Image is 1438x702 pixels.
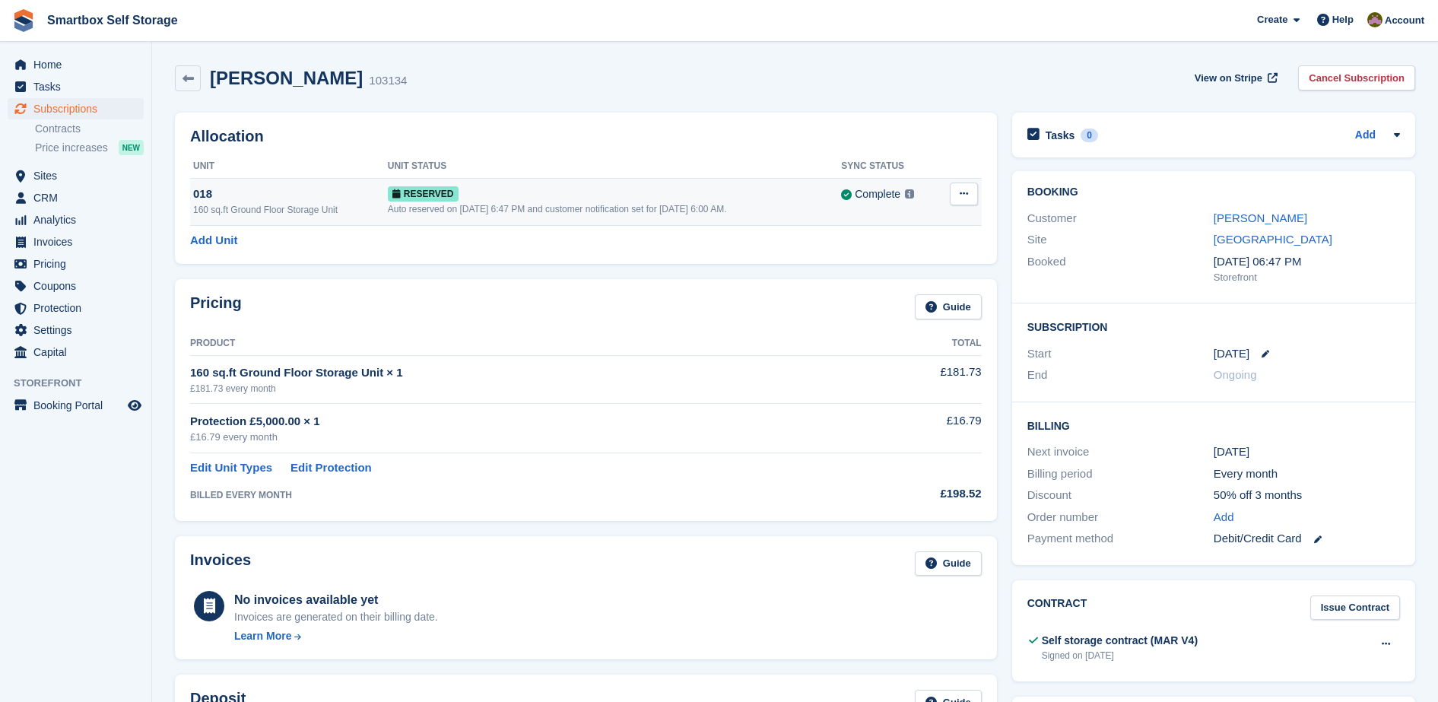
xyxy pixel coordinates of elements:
div: 018 [193,186,388,203]
span: Account [1385,13,1424,28]
th: Unit [190,154,388,179]
span: Protection [33,297,125,319]
span: Home [33,54,125,75]
div: Booked [1027,253,1214,285]
span: Booking Portal [33,395,125,416]
div: Order number [1027,509,1214,526]
div: 103134 [369,72,407,90]
a: menu [8,341,144,363]
td: £181.73 [853,355,982,403]
th: Unit Status [388,154,842,179]
span: Coupons [33,275,125,297]
span: Settings [33,319,125,341]
div: End [1027,367,1214,384]
span: Pricing [33,253,125,275]
a: Preview store [125,396,144,415]
div: Auto reserved on [DATE] 6:47 PM and customer notification set for [DATE] 6:00 AM. [388,202,842,216]
span: View on Stripe [1195,71,1262,86]
h2: Booking [1027,186,1400,199]
a: View on Stripe [1189,65,1281,91]
a: Cancel Subscription [1298,65,1415,91]
span: Tasks [33,76,125,97]
a: menu [8,297,144,319]
a: menu [8,253,144,275]
a: menu [8,231,144,253]
a: Guide [915,551,982,577]
div: Site [1027,231,1214,249]
div: Complete [855,186,900,202]
a: Learn More [234,628,438,644]
div: Start [1027,345,1214,363]
a: Add [1355,127,1376,145]
span: Capital [33,341,125,363]
div: Debit/Credit Card [1214,530,1400,548]
div: Learn More [234,628,291,644]
a: menu [8,319,144,341]
a: Issue Contract [1310,596,1400,621]
div: £198.52 [853,485,982,503]
a: Edit Protection [290,459,372,477]
a: menu [8,54,144,75]
a: menu [8,98,144,119]
div: Customer [1027,210,1214,227]
span: Ongoing [1214,368,1257,381]
h2: Allocation [190,128,982,145]
div: BILLED EVERY MONTH [190,488,853,502]
div: Self storage contract (MAR V4) [1042,633,1198,649]
a: menu [8,76,144,97]
th: Sync Status [841,154,938,179]
a: Add Unit [190,232,237,249]
span: Storefront [14,376,151,391]
a: Contracts [35,122,144,136]
img: icon-info-grey-7440780725fd019a000dd9b08b2336e03edf1995a4989e88bcd33f0948082b44.svg [905,189,914,199]
a: Guide [915,294,982,319]
a: Edit Unit Types [190,459,272,477]
a: menu [8,275,144,297]
img: stora-icon-8386f47178a22dfd0bd8f6a31ec36ba5ce8667c1dd55bd0f319d3a0aa187defe.svg [12,9,35,32]
div: NEW [119,140,144,155]
div: No invoices available yet [234,591,438,609]
span: Create [1257,12,1287,27]
a: [PERSON_NAME] [1214,211,1307,224]
a: Price increases NEW [35,139,144,156]
div: [DATE] 06:47 PM [1214,253,1400,271]
span: Subscriptions [33,98,125,119]
div: Protection £5,000.00 × 1 [190,413,853,430]
a: menu [8,395,144,416]
span: Price increases [35,141,108,155]
span: Reserved [388,186,459,202]
div: 160 sq.ft Ground Floor Storage Unit × 1 [190,364,853,382]
h2: Contract [1027,596,1087,621]
span: Analytics [33,209,125,230]
a: menu [8,187,144,208]
td: £16.79 [853,404,982,453]
h2: Billing [1027,418,1400,433]
span: CRM [33,187,125,208]
a: menu [8,165,144,186]
h2: Pricing [190,294,242,319]
span: Sites [33,165,125,186]
div: Billing period [1027,465,1214,483]
img: Kayleigh Devlin [1367,12,1382,27]
h2: [PERSON_NAME] [210,68,363,88]
h2: Tasks [1046,129,1075,142]
a: menu [8,209,144,230]
div: Every month [1214,465,1400,483]
div: [DATE] [1214,443,1400,461]
div: Signed on [DATE] [1042,649,1198,662]
div: £181.73 every month [190,382,853,395]
div: £16.79 every month [190,430,853,445]
div: 50% off 3 months [1214,487,1400,504]
a: Add [1214,509,1234,526]
a: Smartbox Self Storage [41,8,184,33]
div: Payment method [1027,530,1214,548]
div: Storefront [1214,270,1400,285]
th: Product [190,332,853,356]
span: Invoices [33,231,125,253]
div: Discount [1027,487,1214,504]
th: Total [853,332,982,356]
h2: Subscription [1027,319,1400,334]
a: [GEOGRAPHIC_DATA] [1214,233,1332,246]
div: 0 [1081,129,1098,142]
h2: Invoices [190,551,251,577]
